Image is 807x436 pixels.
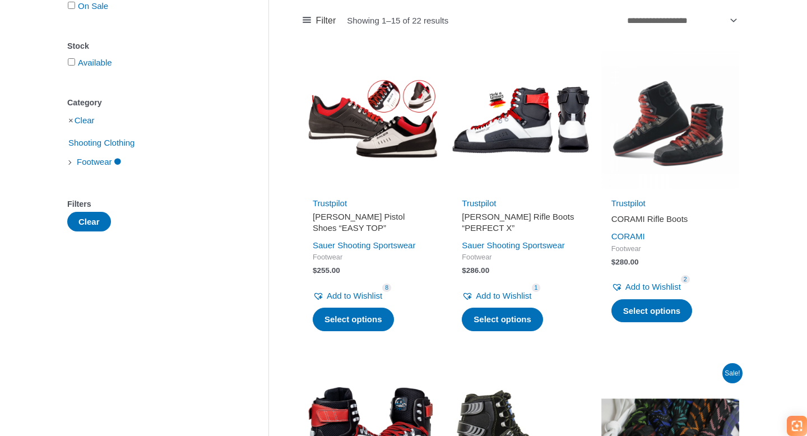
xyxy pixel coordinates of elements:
input: On Sale [68,2,75,9]
a: Trustpilot [313,198,347,208]
bdi: 280.00 [611,258,639,266]
a: Add to Wishlist [313,288,382,304]
a: Trustpilot [462,198,496,208]
a: Shooting Clothing [67,137,136,147]
img: CORAMI Rifle Boots [601,51,739,189]
h2: CORAMI Rifle Boots [611,214,729,225]
h2: [PERSON_NAME] Pistol Shoes “EASY TOP” [313,211,430,233]
h2: [PERSON_NAME] Rifle Boots “PERFECT X” [462,211,579,233]
p: Showing 1–15 of 22 results [347,16,448,25]
button: Clear [67,212,111,231]
input: Available [68,58,75,66]
span: Footwear [313,253,430,262]
div: Stock [67,38,235,54]
bdi: 255.00 [313,266,340,275]
div: Category [67,95,235,111]
a: Sauer Shooting Sportswear [313,240,415,250]
a: Select options for “SAUER Pistol Shoes "EASY TOP"” [313,308,394,331]
span: 8 [382,284,391,292]
a: Clear [75,115,95,125]
a: Footwear [76,156,122,166]
span: Footwear [611,244,729,254]
span: Filter [316,12,336,29]
span: 2 [681,275,690,284]
a: [PERSON_NAME] Rifle Boots “PERFECT X” [462,211,579,238]
a: Add to Wishlist [462,288,531,304]
a: CORAMI [611,231,645,241]
span: Add to Wishlist [625,282,681,291]
a: Trustpilot [611,198,646,208]
a: Select options for “CORAMI Rifle Boots” [611,299,693,323]
a: [PERSON_NAME] Pistol Shoes “EASY TOP” [313,211,430,238]
a: Filter [303,12,336,29]
a: Sauer Shooting Sportswear [462,240,564,250]
span: $ [313,266,317,275]
span: 1 [532,284,541,292]
a: On Sale [78,1,108,11]
span: Footwear [462,253,579,262]
span: Add to Wishlist [476,291,531,300]
img: PERFECT X [452,51,590,189]
a: CORAMI Rifle Boots [611,214,729,229]
div: Filters [67,196,235,212]
a: Available [78,58,112,67]
span: Sale! [722,363,743,383]
span: Footwear [76,152,113,171]
span: $ [462,266,466,275]
img: SAUER Pistol Shoes "EASY TOP" [303,51,440,189]
span: Add to Wishlist [327,291,382,300]
a: Select options for “SAUER Rifle Boots "PERFECT X"” [462,308,543,331]
a: Add to Wishlist [611,279,681,295]
span: $ [611,258,616,266]
select: Shop order [623,11,739,30]
bdi: 286.00 [462,266,489,275]
span: Shooting Clothing [67,133,136,152]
